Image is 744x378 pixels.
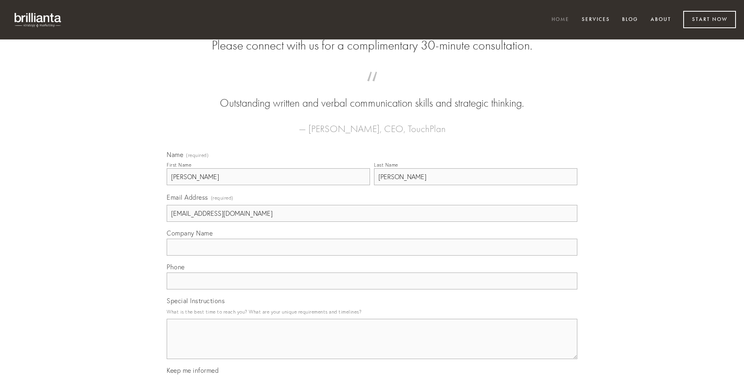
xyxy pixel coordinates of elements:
[180,80,564,111] blockquote: Outstanding written and verbal communication skills and strategic thinking.
[167,151,183,159] span: Name
[8,8,68,31] img: brillianta - research, strategy, marketing
[617,13,643,27] a: Blog
[167,263,185,271] span: Phone
[645,13,676,27] a: About
[167,306,577,317] p: What is the best time to reach you? What are your unique requirements and timelines?
[180,80,564,95] span: “
[180,111,564,137] figcaption: — [PERSON_NAME], CEO, TouchPlan
[167,193,208,201] span: Email Address
[683,11,736,28] a: Start Now
[577,13,615,27] a: Services
[211,192,234,203] span: (required)
[167,162,191,168] div: First Name
[167,297,225,305] span: Special Instructions
[374,162,398,168] div: Last Name
[167,38,577,53] h2: Please connect with us for a complimentary 30-minute consultation.
[167,229,213,237] span: Company Name
[186,153,209,158] span: (required)
[167,366,219,374] span: Keep me informed
[546,13,575,27] a: Home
